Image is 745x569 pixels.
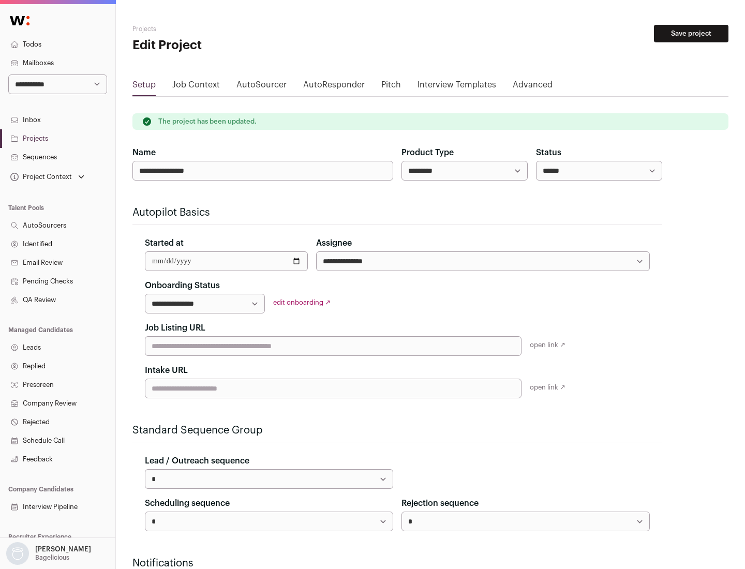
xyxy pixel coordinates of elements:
img: Wellfound [4,10,35,31]
p: The project has been updated. [158,117,257,126]
a: Advanced [513,79,553,95]
h2: Projects [132,25,331,33]
p: [PERSON_NAME] [35,545,91,553]
img: nopic.png [6,542,29,565]
label: Name [132,146,156,159]
a: edit onboarding ↗ [273,299,331,306]
label: Rejection sequence [401,497,479,510]
h1: Edit Project [132,37,331,54]
label: Lead / Outreach sequence [145,455,249,467]
label: Assignee [316,237,352,249]
a: Job Context [172,79,220,95]
label: Onboarding Status [145,279,220,292]
p: Bagelicious [35,553,69,562]
a: Pitch [381,79,401,95]
label: Status [536,146,561,159]
a: AutoSourcer [236,79,287,95]
button: Open dropdown [8,170,86,184]
h2: Standard Sequence Group [132,423,662,438]
button: Open dropdown [4,542,93,565]
label: Product Type [401,146,454,159]
div: Project Context [8,173,72,181]
label: Scheduling sequence [145,497,230,510]
label: Job Listing URL [145,322,205,334]
a: Interview Templates [418,79,496,95]
label: Started at [145,237,184,249]
h2: Autopilot Basics [132,205,662,220]
label: Intake URL [145,364,188,377]
a: AutoResponder [303,79,365,95]
button: Save project [654,25,728,42]
a: Setup [132,79,156,95]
